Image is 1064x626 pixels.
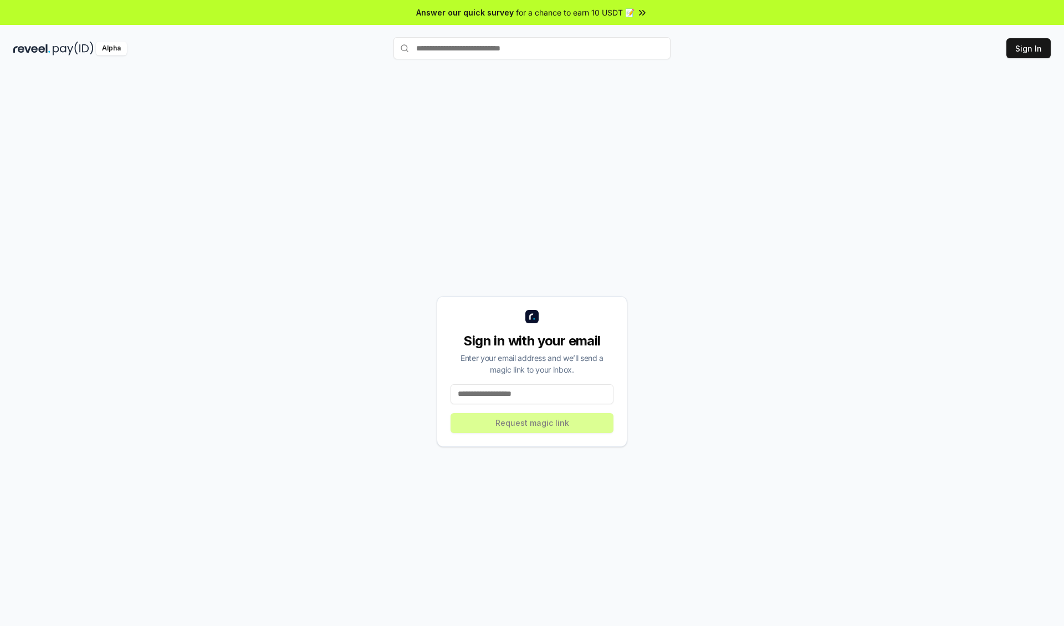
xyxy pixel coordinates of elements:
div: Alpha [96,42,127,55]
img: reveel_dark [13,42,50,55]
div: Enter your email address and we’ll send a magic link to your inbox. [451,352,613,375]
span: Answer our quick survey [416,7,514,18]
button: Sign In [1006,38,1051,58]
img: logo_small [525,310,539,323]
img: pay_id [53,42,94,55]
div: Sign in with your email [451,332,613,350]
span: for a chance to earn 10 USDT 📝 [516,7,635,18]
